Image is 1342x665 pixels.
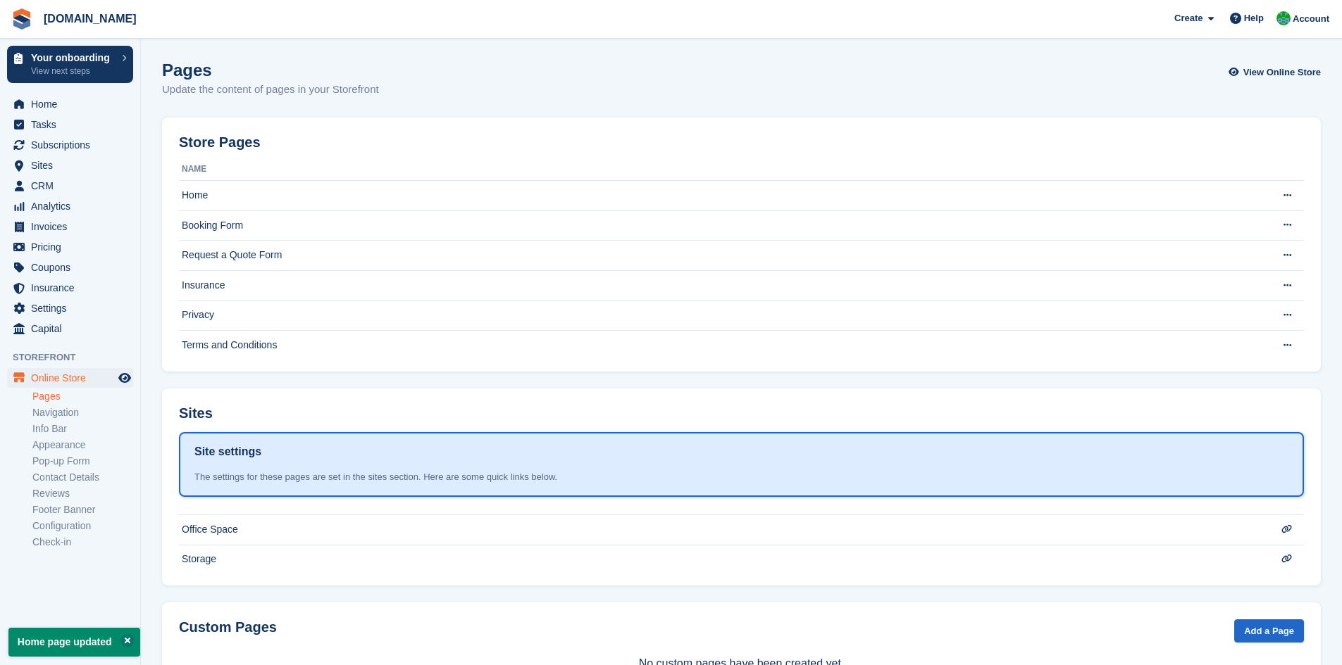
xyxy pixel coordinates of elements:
a: Reviews [32,487,133,500]
span: Create [1174,11,1203,25]
h1: Site settings [194,443,261,460]
span: Settings [31,298,116,318]
a: Add a Page [1234,619,1304,642]
a: View Online Store [1232,61,1321,84]
span: Sites [31,156,116,175]
th: Name [179,158,1248,181]
a: menu [7,94,133,114]
a: Pages [32,390,133,403]
h2: Sites [179,405,213,422]
a: menu [7,135,133,155]
a: menu [7,278,133,298]
a: menu [7,115,133,134]
span: Coupons [31,258,116,277]
h1: Pages [162,61,379,80]
img: Mark Bignell [1276,11,1291,25]
td: Request a Quote Form [179,241,1248,271]
span: CRM [31,176,116,196]
a: Pop-up Form [32,455,133,468]
a: Navigation [32,406,133,419]
p: Your onboarding [31,53,115,63]
a: menu [7,298,133,318]
span: Account [1293,12,1329,26]
span: Help [1244,11,1264,25]
span: Subscriptions [31,135,116,155]
p: View next steps [31,65,115,77]
a: Preview store [116,369,133,386]
a: Footer Banner [32,503,133,517]
p: Home page updated [8,628,140,657]
td: Office Space [179,514,1248,545]
td: Privacy [179,300,1248,331]
a: menu [7,196,133,216]
span: Storefront [13,350,140,365]
span: Invoices [31,217,116,236]
a: [DOMAIN_NAME] [38,7,142,30]
td: Terms and Conditions [179,331,1248,360]
h2: Store Pages [179,134,261,151]
h2: Custom Pages [179,619,277,635]
td: Insurance [179,270,1248,300]
td: Storage [179,545,1248,574]
span: Online Store [31,368,116,388]
span: Capital [31,319,116,338]
a: Appearance [32,438,133,452]
a: Check-in [32,536,133,549]
p: Update the content of pages in your Storefront [162,82,379,98]
span: Home [31,94,116,114]
a: menu [7,156,133,175]
a: Info Bar [32,422,133,436]
img: stora-icon-8386f47178a22dfd0bd8f6a31ec36ba5ce8667c1dd55bd0f319d3a0aa187defe.svg [11,8,32,30]
a: Configuration [32,519,133,533]
a: menu [7,176,133,196]
span: Analytics [31,196,116,216]
a: menu [7,258,133,277]
a: menu [7,217,133,236]
span: Insurance [31,278,116,298]
span: Tasks [31,115,116,134]
a: menu [7,237,133,257]
a: Your onboarding View next steps [7,46,133,83]
span: View Online Store [1243,65,1321,80]
a: menu [7,368,133,388]
a: menu [7,319,133,338]
td: Booking Form [179,210,1248,241]
span: Pricing [31,237,116,257]
td: Home [179,181,1248,211]
div: The settings for these pages are set in the sites section. Here are some quick links below. [194,470,1288,484]
a: Contact Details [32,471,133,484]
